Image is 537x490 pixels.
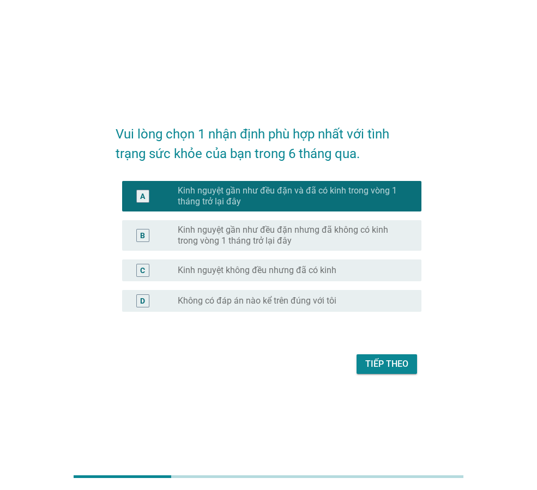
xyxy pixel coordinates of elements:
div: A [140,190,145,202]
div: Tiếp theo [365,358,408,371]
h2: Vui lòng chọn 1 nhận định phù hợp nhất với tình trạng sức khỏe của bạn trong 6 tháng qua. [116,113,421,164]
div: B [140,229,145,241]
label: Kinh nguyệt không đều nhưng đã có kinh [178,265,336,276]
div: C [140,264,145,276]
label: Kinh nguyệt gần như đều đặn và đã có kinh trong vòng 1 tháng trở lại đây [178,185,404,207]
label: Không có đáp án nào kể trên đúng với tôi [178,295,336,306]
div: D [140,295,145,306]
button: Tiếp theo [357,354,417,374]
label: Kinh nguyệt gần như đều đặn nhưng đã không có kinh trong vòng 1 tháng trở lại đây [178,225,404,246]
